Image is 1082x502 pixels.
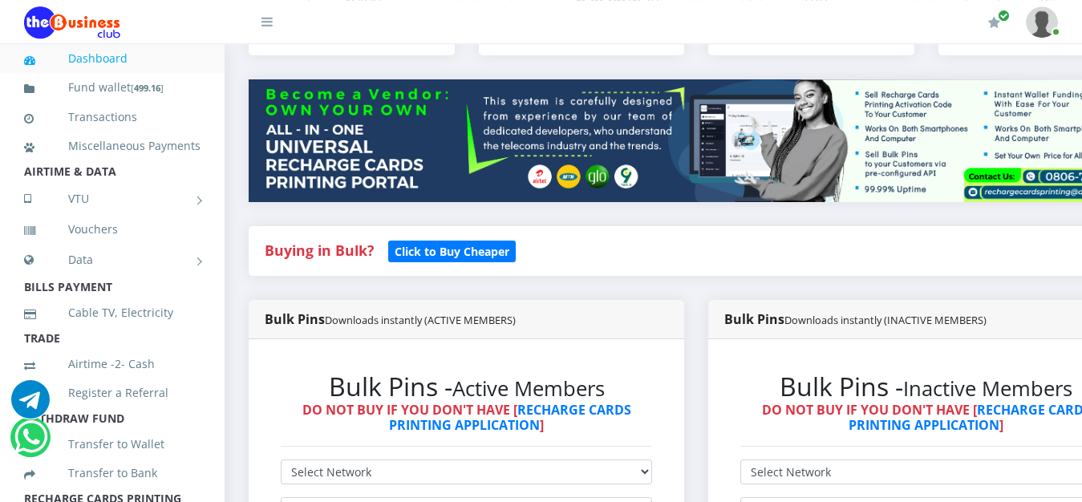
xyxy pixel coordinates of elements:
b: Click to Buy Cheaper [395,244,509,259]
img: Logo [24,6,120,38]
img: User [1026,6,1058,38]
a: Transfer to Wallet [24,426,201,463]
strong: Bulk Pins [724,310,987,328]
a: Dashboard [24,40,201,77]
a: Chat for support [11,392,50,419]
strong: Buying in Bulk? [265,241,374,260]
a: Register a Referral [24,374,201,411]
b: 499.16 [134,82,160,94]
strong: Bulk Pins [265,310,516,328]
small: Downloads instantly (INACTIVE MEMBERS) [784,313,987,327]
a: Airtime -2- Cash [24,346,201,383]
h2: Bulk Pins - [281,371,652,402]
a: Transfer to Bank [24,455,201,492]
small: Inactive Members [903,374,1072,403]
a: Transactions [24,99,201,136]
small: Active Members [452,374,605,403]
i: Renew/Upgrade Subscription [988,16,1000,29]
a: Data [24,240,201,280]
a: Vouchers [24,211,201,248]
span: Renew/Upgrade Subscription [998,10,1010,22]
small: Downloads instantly (ACTIVE MEMBERS) [325,313,516,327]
a: Click to Buy Cheaper [388,241,516,260]
a: Chat for support [14,430,47,456]
a: RECHARGE CARDS PRINTING APPLICATION [389,401,631,434]
a: Fund wallet[499.16] [24,69,201,107]
small: [ ] [131,82,164,94]
strong: DO NOT BUY IF YOU DON'T HAVE [ ] [302,401,631,434]
a: VTU [24,179,201,219]
a: Miscellaneous Payments [24,128,201,164]
a: Cable TV, Electricity [24,294,201,331]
